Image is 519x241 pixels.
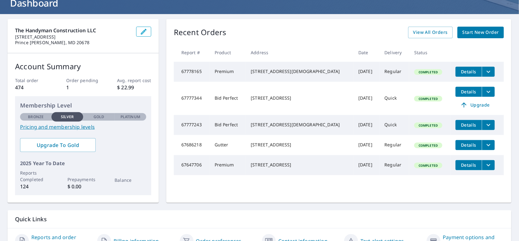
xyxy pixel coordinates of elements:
p: Order pending [66,77,100,84]
a: Upgrade [456,100,495,110]
td: Bid Perfect [210,115,246,135]
p: Bronze [28,114,44,120]
span: Completed [415,163,441,168]
p: Balance [115,177,146,183]
td: Regular [380,135,409,155]
div: [STREET_ADDRESS][DEMOGRAPHIC_DATA] [251,122,349,128]
td: Quick [380,115,409,135]
p: Total order [15,77,49,84]
a: Pricing and membership levels [20,123,146,131]
td: 67778165 [174,62,210,82]
span: Details [459,162,478,168]
th: Report # [174,43,210,62]
button: detailsBtn-67778165 [456,67,482,77]
th: Delivery [380,43,409,62]
span: Upgrade To Gold [25,142,91,149]
a: Start New Order [457,27,504,38]
td: [DATE] [353,62,379,82]
span: Completed [415,97,441,101]
button: detailsBtn-67647706 [456,160,482,170]
p: Reports Completed [20,170,51,183]
p: 1 [66,84,100,91]
p: Prepayments [67,176,99,183]
span: Details [459,142,478,148]
button: filesDropdownBtn-67686218 [482,140,495,150]
th: Date [353,43,379,62]
p: Membership Level [20,101,146,110]
td: Premium [210,155,246,175]
span: Details [459,69,478,75]
p: Gold [94,114,104,120]
span: Details [459,122,478,128]
td: Regular [380,62,409,82]
p: 124 [20,183,51,190]
button: detailsBtn-67686218 [456,140,482,150]
a: Upgrade To Gold [20,138,96,152]
span: Completed [415,123,441,128]
p: $ 0.00 [67,183,99,190]
td: [DATE] [353,82,379,115]
td: Regular [380,155,409,175]
p: Platinum [120,114,140,120]
span: Details [459,89,478,95]
span: Upgrade [459,101,491,109]
th: Address [246,43,354,62]
p: Silver [61,114,74,120]
td: Gutter [210,135,246,155]
th: Product [210,43,246,62]
span: Completed [415,143,441,148]
p: Prince [PERSON_NAME], MD 20678 [15,40,131,45]
p: 2025 Year To Date [20,160,146,167]
button: detailsBtn-67777344 [456,87,482,97]
span: Start New Order [463,29,499,36]
p: The Handyman Construction LLC [15,27,131,34]
span: Completed [415,70,441,74]
td: Premium [210,62,246,82]
button: filesDropdownBtn-67647706 [482,160,495,170]
p: [STREET_ADDRESS] [15,34,131,40]
td: Quick [380,82,409,115]
button: filesDropdownBtn-67777243 [482,120,495,130]
div: [STREET_ADDRESS] [251,162,349,168]
p: Recent Orders [174,27,227,38]
p: 474 [15,84,49,91]
td: [DATE] [353,155,379,175]
td: 67777243 [174,115,210,135]
p: Quick Links [15,215,504,223]
div: [STREET_ADDRESS] [251,142,349,148]
th: Status [409,43,451,62]
div: [STREET_ADDRESS] [251,95,349,101]
button: detailsBtn-67777243 [456,120,482,130]
button: filesDropdownBtn-67777344 [482,87,495,97]
p: Account Summary [15,61,151,72]
p: $ 22.99 [117,84,151,91]
p: Avg. report cost [117,77,151,84]
td: [DATE] [353,115,379,135]
button: filesDropdownBtn-67778165 [482,67,495,77]
div: [STREET_ADDRESS][DEMOGRAPHIC_DATA] [251,68,349,75]
td: [DATE] [353,135,379,155]
td: 67777344 [174,82,210,115]
td: 67647706 [174,155,210,175]
a: View All Orders [408,27,453,38]
td: 67686218 [174,135,210,155]
span: View All Orders [413,29,448,36]
td: Bid Perfect [210,82,246,115]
